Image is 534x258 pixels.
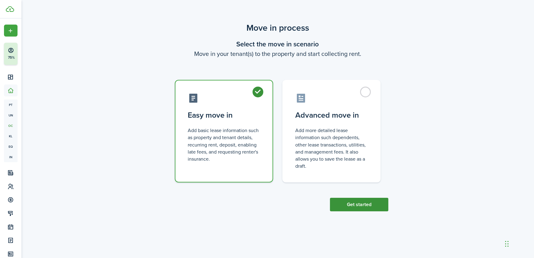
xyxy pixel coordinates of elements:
[188,127,260,162] control-radio-card-description: Add basic lease information such as property and tenant details, recurring rent, deposit, enablin...
[4,141,18,152] a: eq
[188,110,260,121] control-radio-card-title: Easy move in
[4,131,18,141] a: kl
[432,192,534,258] iframe: Chat Widget
[8,55,15,60] p: 75%
[330,198,388,211] button: Get started
[6,6,14,12] img: TenantCloud
[4,152,18,162] a: in
[167,49,388,58] wizard-step-header-description: Move in your tenant(s) to the property and start collecting rent.
[4,100,18,110] a: pt
[4,43,55,65] button: 75%
[295,127,368,170] control-radio-card-description: Add more detailed lease information such dependents, other lease transactions, utilities, and man...
[167,39,388,49] wizard-step-header-title: Select the move in scenario
[4,110,18,120] a: un
[4,120,18,131] a: oc
[167,21,388,34] scenario-title: Move in process
[505,235,509,253] div: Drag
[4,25,18,37] button: Open menu
[295,110,368,121] control-radio-card-title: Advanced move in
